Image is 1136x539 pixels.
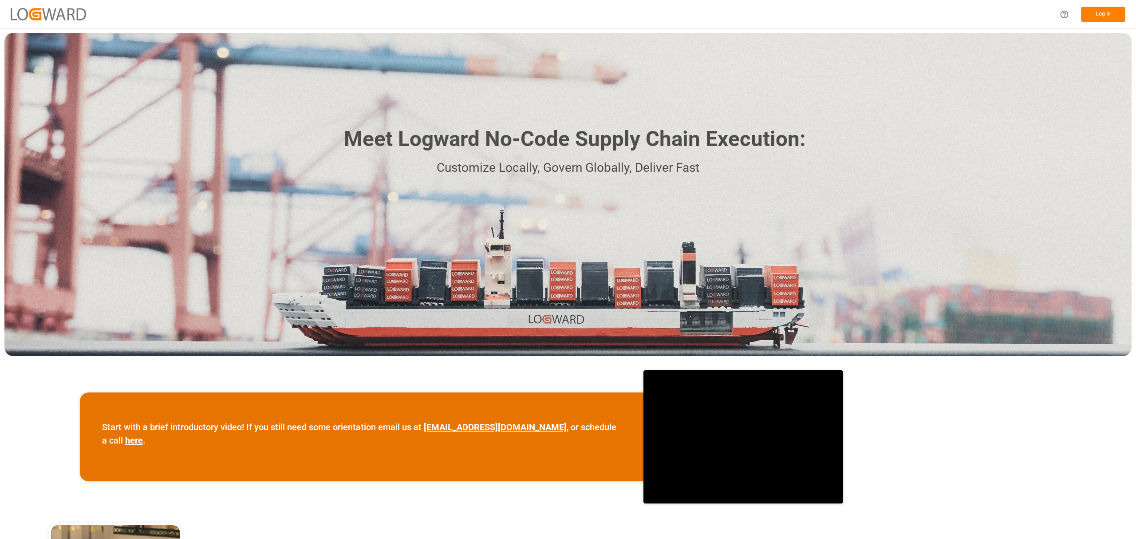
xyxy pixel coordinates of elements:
img: Logward_new_orange.png [11,8,86,20]
button: Help Center [1054,4,1074,24]
a: [EMAIL_ADDRESS][DOMAIN_NAME] [424,422,567,432]
a: here [125,435,143,446]
p: Start with a brief introductory video! If you still need some orientation email us at , or schedu... [102,420,621,447]
h1: Meet Logward No-Code Supply Chain Execution: [344,123,805,155]
p: Customize Locally, Govern Globally, Deliver Fast [331,158,805,178]
button: Log In [1081,7,1125,22]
